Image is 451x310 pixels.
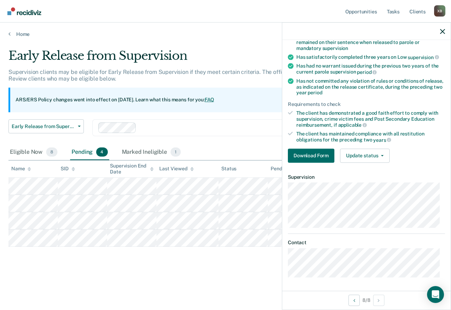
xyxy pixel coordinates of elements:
button: Previous Opportunity [348,295,360,306]
div: Eligible Now [8,145,59,160]
div: Last Viewed [159,166,193,172]
a: FAQ [205,97,215,102]
span: period [308,90,322,95]
span: 1 [171,147,181,157]
div: Marked Ineligible [121,145,183,160]
a: Navigate to form link [288,148,337,163]
div: The client has maintained compliance with all restitution obligations for the preceding two [296,131,445,143]
span: 4 [96,147,107,157]
div: The client has demonstrated a good faith effort to comply with supervision, crime victim fees and... [296,110,445,128]
span: 8 [46,147,57,157]
span: supervision [322,45,348,51]
img: Recidiviz [7,7,41,15]
button: Update status [340,148,390,163]
button: Profile dropdown button [434,5,445,17]
span: period [357,69,377,75]
div: Pending [70,145,109,160]
button: Next Opportunity [373,295,384,306]
div: X B [434,5,445,17]
div: Supervision End Date [110,163,154,175]
button: Download Form [288,148,334,163]
div: Has satisfactorily completed three years on Low [296,54,445,60]
a: Home [8,31,443,37]
div: 8 / 8 [282,291,451,309]
div: Has been under supervision for at least one half of the time that remained on their sentence when... [296,33,445,51]
div: Early Release from Supervision [8,49,414,69]
div: Has had no warrant issued during the previous two years of the current parole supervision [296,63,445,75]
dt: Supervision [288,174,445,180]
span: Early Release from Supervision [12,124,75,129]
p: Supervision clients may be eligible for Early Release from Supervision if they meet certain crite... [8,69,409,82]
div: Open Intercom Messenger [427,286,444,303]
span: supervision [408,54,439,60]
div: Has not committed any violation of rules or conditions of release, as indicated on the release ce... [296,78,445,95]
div: Requirements to check [288,101,445,107]
span: years [373,137,391,143]
div: Pending for [271,166,303,172]
span: applicable [338,122,367,128]
div: SID [61,166,75,172]
div: Status [221,166,236,172]
dt: Contact [288,240,445,246]
div: Name [11,166,31,172]
p: ARS/ERS Policy changes went into effect on [DATE]. Learn what this means for you: [16,96,214,103]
